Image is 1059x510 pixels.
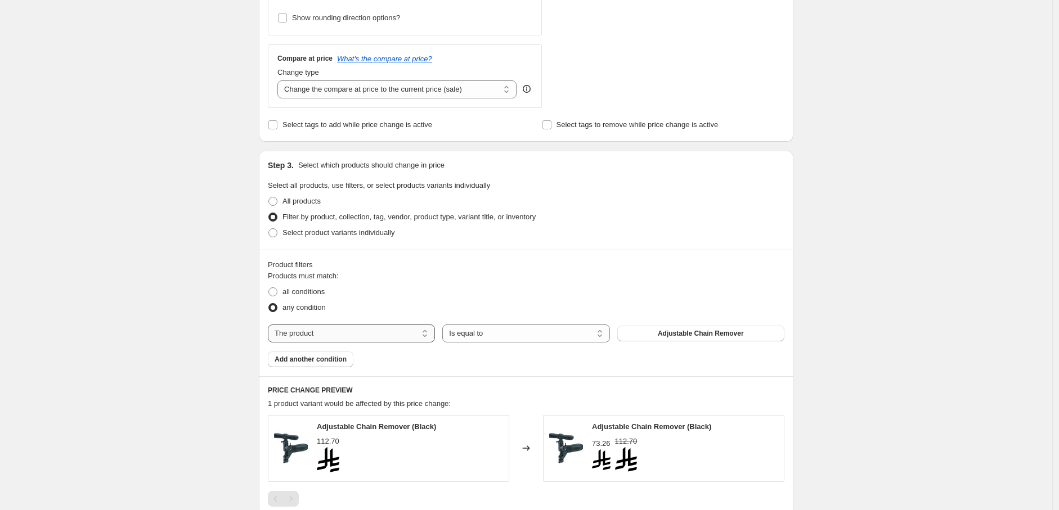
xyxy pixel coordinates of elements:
[282,303,326,312] span: any condition
[268,351,353,367] button: Add another condition
[337,55,432,63] button: What's the compare at price?
[277,54,333,63] h3: Compare at price
[592,438,611,473] div: 73.26
[268,399,451,408] span: 1 product variant would be affected by this price change:
[282,287,325,296] span: all conditions
[268,259,784,270] div: Product filters
[268,272,339,280] span: Products must match:
[275,355,347,364] span: Add another condition
[282,228,394,237] span: Select product variants individually
[282,197,321,205] span: All products
[615,436,638,475] strike: 112.70
[274,431,308,465] img: null1_80x.jpg
[268,160,294,171] h2: Step 3.
[298,160,445,171] p: Select which products should change in price
[617,326,784,341] button: Adjustable Chain Remover
[317,422,436,431] span: Adjustable Chain Remover (Black)
[268,491,299,507] nav: Pagination
[292,13,400,22] span: Show rounding direction options?
[282,213,536,221] span: Filter by product, collection, tag, vendor, product type, variant title, or inventory
[521,83,532,94] div: help
[557,120,719,129] span: Select tags to remove while price change is active
[549,431,583,465] img: null1_80x.jpg
[268,181,490,189] span: Select all products, use filters, or select products variants individually
[658,329,744,338] span: Adjustable Chain Remover
[317,436,339,475] div: 112.70
[277,68,319,76] span: Change type
[592,422,711,431] span: Adjustable Chain Remover (Black)
[268,386,784,395] h6: PRICE CHANGE PREVIEW
[282,120,432,129] span: Select tags to add while price change is active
